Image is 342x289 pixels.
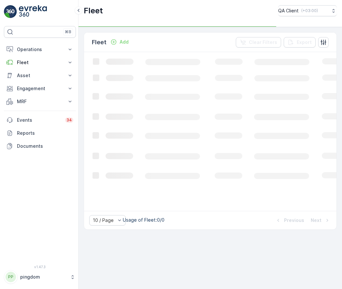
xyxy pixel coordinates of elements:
[17,72,63,79] p: Asset
[4,127,76,140] a: Reports
[17,98,63,105] p: MRF
[65,29,71,34] p: ⌘B
[311,217,321,224] p: Next
[4,270,76,284] button: PPpingdom
[4,69,76,82] button: Asset
[4,265,76,269] span: v 1.47.3
[92,38,107,47] p: Fleet
[84,6,103,16] p: Fleet
[120,39,129,45] p: Add
[108,38,131,46] button: Add
[17,46,63,53] p: Operations
[17,117,61,123] p: Events
[284,37,316,48] button: Export
[4,114,76,127] a: Events34
[17,143,73,149] p: Documents
[274,216,305,224] button: Previous
[284,217,304,224] p: Previous
[19,5,47,18] img: logo_light-DOdMpM7g.png
[66,117,72,123] p: 34
[278,7,299,14] p: QA Client
[4,56,76,69] button: Fleet
[4,95,76,108] button: MRF
[4,5,17,18] img: logo
[301,8,318,13] p: ( +03:00 )
[4,82,76,95] button: Engagement
[17,85,63,92] p: Engagement
[6,272,16,282] div: PP
[4,140,76,153] a: Documents
[236,37,281,48] button: Clear Filters
[17,130,73,136] p: Reports
[278,5,337,16] button: QA Client(+03:00)
[297,39,312,46] p: Export
[249,39,277,46] p: Clear Filters
[123,217,164,223] p: Usage of Fleet : 0/0
[20,274,67,280] p: pingdom
[310,216,331,224] button: Next
[4,43,76,56] button: Operations
[17,59,63,66] p: Fleet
